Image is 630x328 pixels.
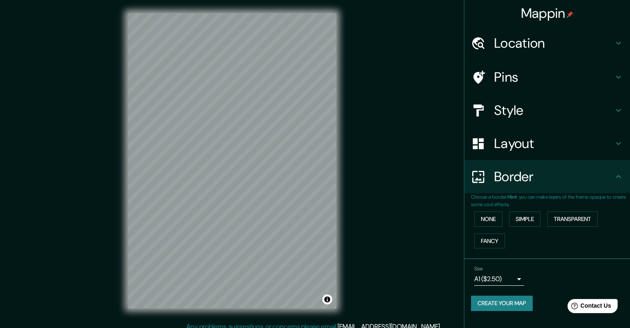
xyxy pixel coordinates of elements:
div: Pins [464,61,630,94]
canvas: Map [128,13,336,309]
h4: Border [494,168,613,185]
button: Fancy [474,233,505,249]
button: Simple [509,211,541,227]
img: pin-icon.png [567,11,573,18]
div: Layout [464,127,630,160]
button: Create your map [471,296,533,311]
iframe: Help widget launcher [556,296,621,319]
b: Hint [507,194,517,200]
div: Border [464,160,630,193]
button: Toggle attribution [322,294,332,304]
h4: Location [494,35,613,51]
p: Choose a border. : you can make layers of the frame opaque to create some cool effects. [471,193,630,208]
h4: Style [494,102,613,119]
label: Size [474,265,483,272]
h4: Layout [494,135,613,152]
button: None [474,211,502,227]
button: Transparent [547,211,598,227]
div: Style [464,94,630,127]
div: A1 ($2.50) [474,272,524,286]
h4: Pins [494,69,613,85]
div: Location [464,27,630,60]
h4: Mappin [521,5,574,22]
